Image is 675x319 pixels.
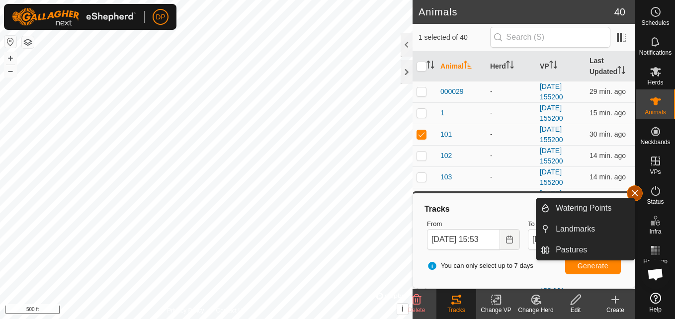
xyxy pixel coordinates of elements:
button: – [4,65,16,77]
a: [DATE] 155200 [540,189,563,208]
span: Animals [645,109,666,115]
span: VPs [650,169,661,175]
a: [DATE] 155200 [540,82,563,101]
span: 1 selected of 40 [419,32,490,43]
button: Choose Date [500,229,520,250]
a: Contact Us [216,306,246,315]
span: 102 [440,151,452,161]
div: - [490,151,532,161]
span: Generate [578,262,608,270]
span: i [402,305,404,313]
div: - [490,86,532,97]
li: Pastures [536,240,635,260]
h2: Animals [419,6,614,18]
p-sorticon: Activate to sort [549,62,557,70]
a: Help [636,289,675,317]
a: Pastures [550,240,635,260]
li: Landmarks [536,219,635,239]
span: Sep 7, 2025, 3:23 PM [590,87,626,95]
span: DP [156,12,165,22]
th: VP [536,52,586,81]
a: [DATE] 155200 [540,125,563,144]
li: Watering Points [536,198,635,218]
div: - [490,172,532,182]
span: Sep 7, 2025, 3:38 PM [590,152,626,159]
span: Sep 7, 2025, 3:38 PM [590,109,626,117]
a: Watering Points [550,198,635,218]
div: - [490,108,532,118]
button: Map Layers [22,36,34,48]
p-sorticon: Activate to sort [426,62,434,70]
span: Herds [647,80,663,85]
th: Herd [486,52,536,81]
div: - [490,129,532,140]
span: You can only select up to 7 days [427,261,533,271]
button: i [397,304,408,315]
span: Neckbands [640,139,670,145]
div: Change VP [476,306,516,315]
span: 1 [440,108,444,118]
button: Reset Map [4,36,16,48]
div: Edit [556,306,595,315]
th: Animal [436,52,486,81]
span: 40 [614,4,625,19]
span: Status [647,199,664,205]
span: 000029 [440,86,464,97]
img: Gallagher Logo [12,8,136,26]
a: Privacy Policy [167,306,204,315]
span: Heatmap [643,258,668,264]
a: [DATE] 155200 [540,168,563,186]
span: Watering Points [556,202,611,214]
button: + [4,52,16,64]
input: Search (S) [490,27,610,48]
a: Landmarks [550,219,635,239]
label: From [427,219,520,229]
span: Pastures [556,244,587,256]
a: [DATE] 155200 [540,104,563,122]
div: Tracks [436,306,476,315]
span: Delete [408,307,425,314]
span: 101 [440,129,452,140]
span: 103 [440,172,452,182]
span: Landmarks [556,223,595,235]
label: To [528,219,621,229]
button: Generate [565,257,621,274]
span: Help [649,307,662,313]
p-sorticon: Activate to sort [617,68,625,76]
th: Last Updated [586,52,635,81]
div: Open chat [641,259,671,289]
span: Schedules [641,20,669,26]
span: Notifications [639,50,672,56]
div: Change Herd [516,306,556,315]
a: [DATE] 155200 [540,147,563,165]
span: Infra [649,229,661,235]
span: Sep 7, 2025, 3:38 PM [590,173,626,181]
p-sorticon: Activate to sort [464,62,472,70]
div: Create [595,306,635,315]
div: Tracks [423,203,625,215]
span: Sep 7, 2025, 3:23 PM [590,130,626,138]
p-sorticon: Activate to sort [506,62,514,70]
